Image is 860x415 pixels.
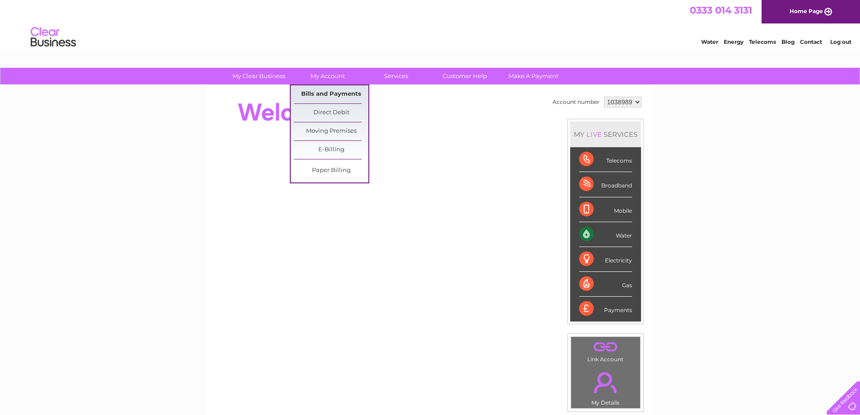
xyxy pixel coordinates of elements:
[290,68,365,84] a: My Account
[570,121,641,147] div: MY SERVICES
[294,162,368,180] a: Paper Billing
[579,272,632,297] div: Gas
[571,364,641,409] td: My Details
[690,5,752,16] a: 0333 014 3131
[294,141,368,159] a: E-Billing
[830,38,851,45] a: Log out
[496,68,571,84] a: Make A Payment
[359,68,433,84] a: Services
[573,367,638,398] a: .
[749,38,776,45] a: Telecoms
[428,68,502,84] a: Customer Help
[579,197,632,222] div: Mobile
[800,38,822,45] a: Contact
[30,23,76,51] img: logo.png
[571,336,641,365] td: Link Account
[294,104,368,122] a: Direct Debit
[579,147,632,172] div: Telecoms
[579,247,632,272] div: Electricity
[294,85,368,103] a: Bills and Payments
[579,297,632,321] div: Payments
[550,94,602,110] td: Account number
[579,222,632,247] div: Water
[294,122,368,140] a: Moving Premises
[724,38,744,45] a: Energy
[701,38,718,45] a: Water
[781,38,795,45] a: Blog
[217,5,644,44] div: Clear Business is a trading name of Verastar Limited (registered in [GEOGRAPHIC_DATA] No. 3667643...
[573,339,638,355] a: .
[585,130,604,139] div: LIVE
[579,172,632,197] div: Broadband
[222,68,296,84] a: My Clear Business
